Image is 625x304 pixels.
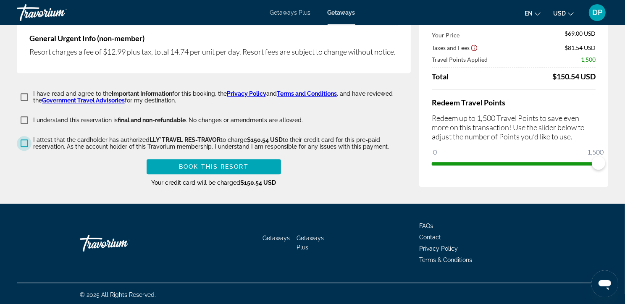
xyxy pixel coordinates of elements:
[553,7,574,19] button: Change currency
[565,44,596,51] span: $81.54 USD
[525,7,541,19] button: Change language
[152,179,276,186] span: Your credit card will be charged
[247,136,283,143] span: $150.54 USD
[241,179,276,186] span: $150.54 USD
[277,90,337,97] a: Terms and Conditions
[328,9,355,16] a: Getaways
[419,257,472,263] a: Terms & Conditions
[297,235,324,251] a: Getaways Plus
[419,234,441,241] a: Contact
[470,44,478,51] button: Show Taxes and Fees disclaimer
[592,156,605,170] span: ngx-slider
[42,97,125,104] a: Government Travel Advisories
[147,159,281,174] button: Book this Resort
[432,43,478,52] button: Show Taxes and Fees breakdown
[80,291,156,298] span: © 2025 All Rights Reserved.
[179,163,249,170] span: Book this Resort
[586,147,605,157] span: 1,500
[150,136,221,143] span: LLY*TRAVEL RES-TRAVOR
[263,235,290,241] a: Getaways
[29,34,398,43] h4: General Urgent Info (non-member)
[118,117,186,123] span: final and non-refundable
[432,44,470,51] span: Taxes and Fees
[80,231,164,256] a: Go Home
[525,10,533,17] span: en
[270,9,311,16] a: Getaways Plus
[432,72,449,81] span: Total
[565,30,596,39] span: $69.00 USD
[586,4,608,21] button: User Menu
[227,90,266,97] a: Privacy Policy
[432,113,596,141] p: Redeem up to 1,500 Travel Points to save even more on this transaction! Use the slider below to a...
[419,223,433,229] a: FAQs
[591,270,618,297] iframe: Button to launch messaging window
[17,2,101,24] a: Travorium
[33,136,411,150] p: I attest that the cardholder has authorized to charge to their credit card for this pre-paid rese...
[552,72,596,81] div: $150.54 USD
[29,47,398,56] div: Resort charges a fee of $12.99 plus tax, total 14.74 per unit per day. Resort fees are subject to...
[592,8,602,17] span: DP
[432,98,596,107] h4: Redeem Travel Points
[419,245,458,252] a: Privacy Policy
[432,162,596,164] ngx-slider: ngx-slider
[553,10,566,17] span: USD
[432,31,460,39] span: Your Price
[112,90,172,97] span: Important Information
[33,117,303,123] p: I understand this reservation is . No changes or amendments are allowed.
[33,90,411,104] p: I have read and agree to the for this booking, the and , and have reviewed the for my destination.
[432,56,488,63] span: Travel Points Applied
[581,56,596,63] span: 1,500
[432,147,438,157] span: 0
